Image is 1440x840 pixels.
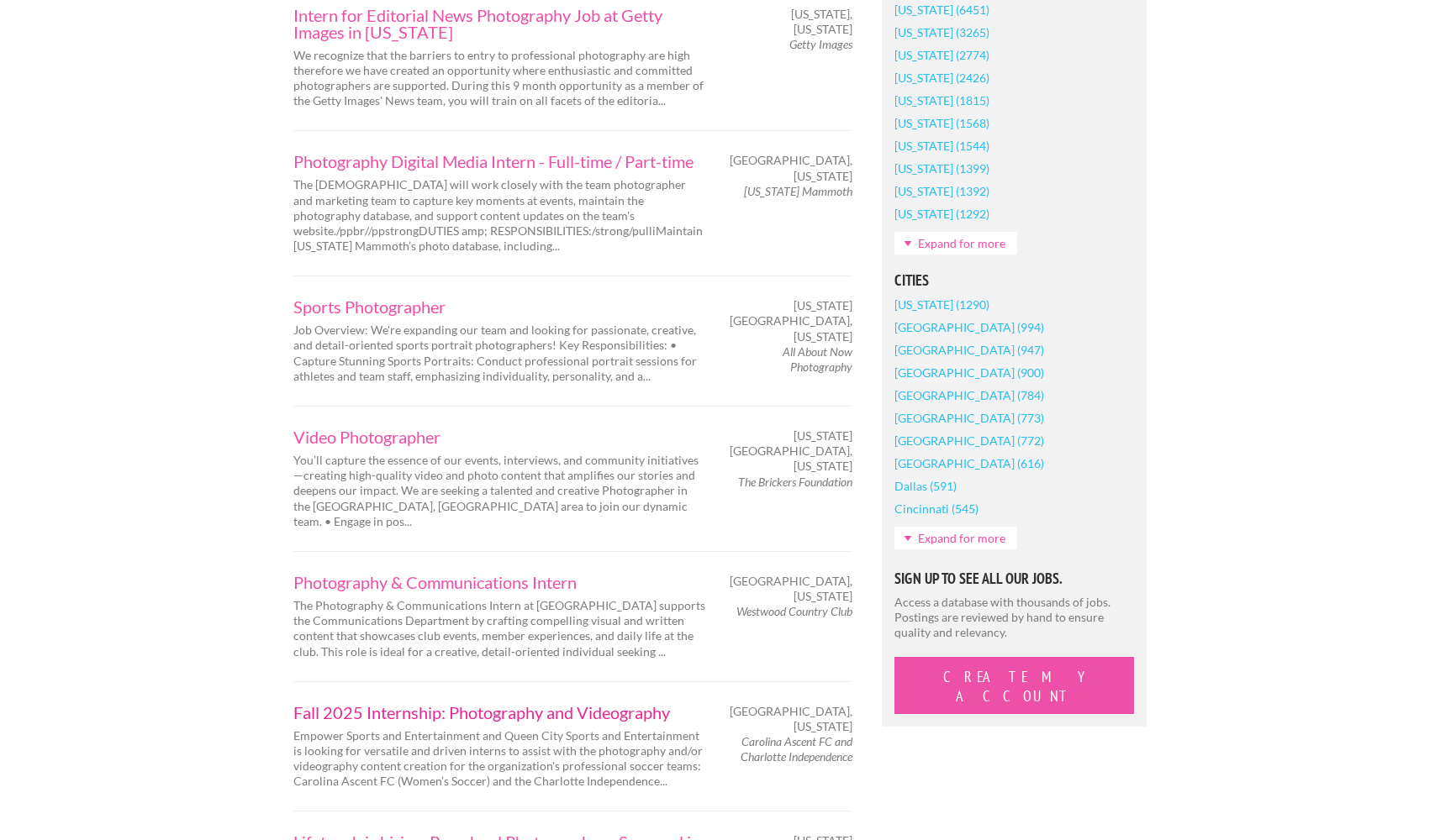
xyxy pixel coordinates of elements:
em: Carolina Ascent FC and Charlotte Independence [741,734,852,764]
a: [GEOGRAPHIC_DATA] (994) [894,316,1044,339]
a: [US_STATE] (2774) [894,44,989,66]
a: [GEOGRAPHIC_DATA] (784) [894,384,1044,407]
h5: Sign Up to See All Our Jobs. [894,571,1134,586]
a: [US_STATE] (1815) [894,89,989,112]
span: [US_STATE][GEOGRAPHIC_DATA], [US_STATE] [730,298,852,344]
a: [US_STATE] (1544) [894,134,989,157]
h5: Cities [894,273,1134,288]
span: [GEOGRAPHIC_DATA], [US_STATE] [730,574,852,604]
a: [US_STATE] (3265) [894,21,989,44]
a: Intern for Editorial News Photography Job at Getty Images in [US_STATE] [293,7,705,40]
p: The Photography & Communications Intern at [GEOGRAPHIC_DATA] supports the Communications Departme... [293,598,705,659]
span: [GEOGRAPHIC_DATA], [US_STATE] [730,153,852,183]
a: [US_STATE] (1392) [894,180,989,202]
a: Sports Photographer [293,298,705,315]
p: Empower Sports and Entertainment and Queen City Sports and Entertainment is looking for versatile... [293,728,705,790]
p: You’ll capture the essence of our events, interviews, and community initiatives—creating high-qua... [293,453,705,529]
a: Expand for more [894,527,1017,549]
em: Getty Images [789,37,852,51]
a: Fall 2025 Internship: Photography and Videography [293,704,705,721]
a: [US_STATE] (1290) [894,293,989,316]
a: Photography & Communications Intern [293,574,705,591]
em: [US_STATE] Mammoth [744,184,852,198]
a: [US_STATE] (1399) [894,157,989,180]
a: [GEOGRAPHIC_DATA] (772) [894,429,1044,452]
em: The Brickers Foundation [738,475,852,489]
span: [US_STATE][GEOGRAPHIC_DATA], [US_STATE] [730,428,852,475]
p: The [DEMOGRAPHIC_DATA] will work closely with the team photographer and marketing team to capture... [293,177,705,254]
span: [GEOGRAPHIC_DATA], [US_STATE] [730,704,852,734]
a: Expand for more [894,232,1017,255]
p: We recognize that the barriers to entry to professional photography are high therefore we have cr... [293,48,705,109]
a: Photography Digital Media Intern - Full-time / Part-time [293,153,705,170]
p: Access a database with thousands of jobs. Postings are reviewed by hand to ensure quality and rel... [894,595,1134,641]
a: Dallas (591) [894,475,957,497]
a: [GEOGRAPHIC_DATA] (773) [894,407,1044,429]
a: [US_STATE] (1568) [894,112,989,134]
p: Job Overview: We're expanding our team and looking for passionate, creative, and detail-oriented ... [293,323,705,384]
a: [GEOGRAPHIC_DATA] (947) [894,339,1044,361]
em: All About Now Photography [783,344,852,374]
a: Cincinnati (545) [894,497,978,520]
a: [GEOGRAPHIC_DATA] (616) [894,452,1044,475]
a: [US_STATE] (1292) [894,202,989,225]
button: Create My Account [894,657,1134,714]
span: [US_STATE], [US_STATE] [735,7,852,37]
a: [US_STATE] (2426) [894,66,989,89]
em: Westwood Country Club [736,604,852,618]
a: Video Photographer [293,428,705,445]
a: [GEOGRAPHIC_DATA] (900) [894,361,1044,384]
